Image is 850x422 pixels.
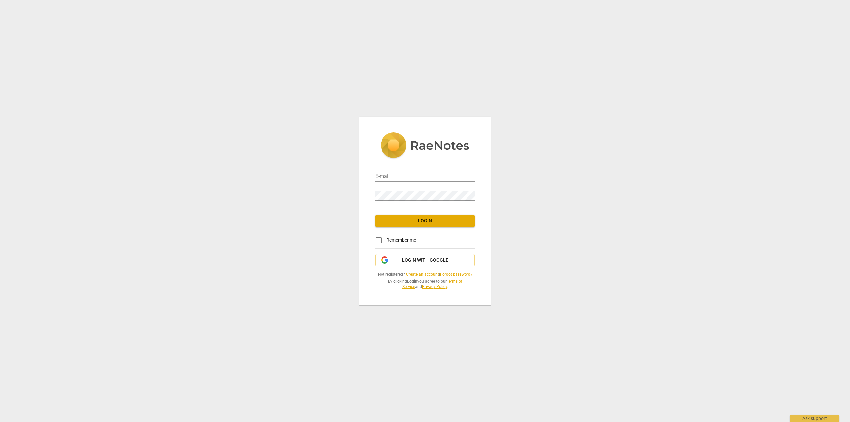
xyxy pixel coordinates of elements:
[406,272,439,277] a: Create an account
[790,415,839,422] div: Ask support
[386,237,416,244] span: Remember me
[381,218,469,224] span: Login
[402,279,462,289] a: Terms of Service
[375,279,475,290] span: By clicking you agree to our and .
[402,257,448,264] span: Login with Google
[407,279,417,284] b: Login
[422,284,447,289] a: Privacy Policy
[381,132,469,160] img: 5ac2273c67554f335776073100b6d88f.svg
[375,215,475,227] button: Login
[375,272,475,277] span: Not registered? |
[440,272,472,277] a: Forgot password?
[375,254,475,267] button: Login with Google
